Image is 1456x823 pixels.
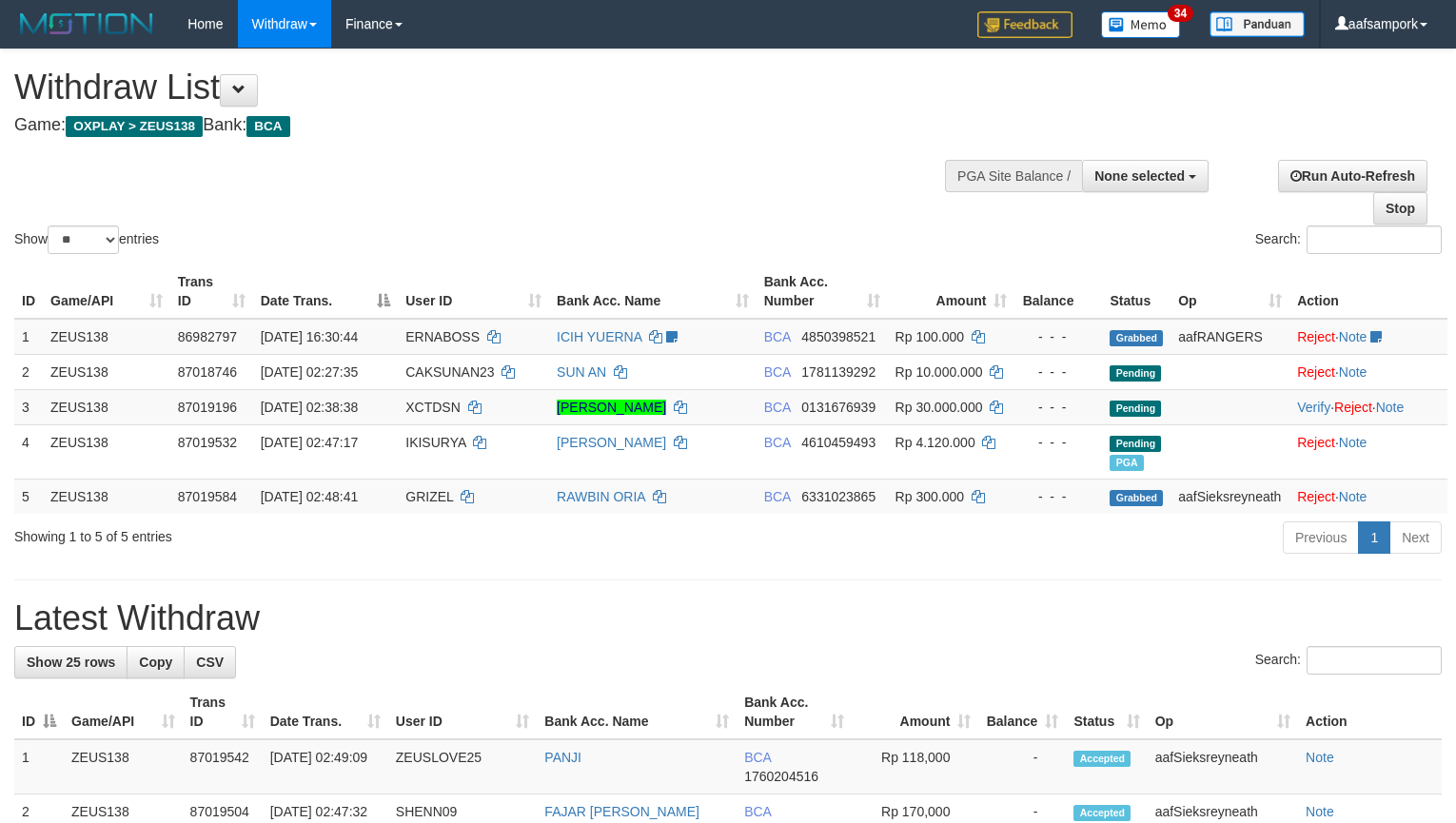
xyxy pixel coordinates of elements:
td: ZEUS138 [64,739,183,794]
a: Note [1339,489,1367,504]
td: 3 [14,389,43,424]
td: aafSieksreyneath [1171,479,1289,514]
a: [PERSON_NAME] [557,400,666,415]
span: [DATE] 16:30:44 [261,329,358,344]
div: - - - [1022,433,1094,452]
span: [DATE] 02:47:17 [261,435,358,450]
th: Action [1298,685,1442,739]
td: · · [1289,389,1447,424]
th: Bank Acc. Name: activate to sort column ascending [537,685,737,739]
td: ZEUS138 [43,354,170,389]
a: Reject [1297,364,1335,380]
a: Note [1339,435,1367,450]
a: ICIH YUERNA [557,329,641,344]
a: Note [1306,804,1334,819]
a: Previous [1283,521,1359,554]
th: User ID: activate to sort column ascending [388,685,538,739]
span: BCA [764,329,791,344]
td: 5 [14,479,43,514]
th: Bank Acc. Number: activate to sort column ascending [757,265,888,319]
span: Pending [1110,436,1161,452]
th: Amount: activate to sort column ascending [888,265,1015,319]
a: Reject [1297,435,1335,450]
th: Action [1289,265,1447,319]
td: ZEUS138 [43,424,170,479]
span: Copy 1760204516 to clipboard [744,769,818,784]
th: Date Trans.: activate to sort column descending [253,265,399,319]
a: Note [1376,400,1405,415]
a: Note [1339,364,1367,380]
span: Copy [139,655,172,670]
a: Reject [1297,329,1335,344]
td: 4 [14,424,43,479]
span: 87019196 [178,400,237,415]
h4: Game: Bank: [14,116,952,135]
span: Copy 4850398521 to clipboard [801,329,876,344]
span: BCA [764,489,791,504]
span: 87018746 [178,364,237,380]
th: Bank Acc. Number: activate to sort column ascending [737,685,852,739]
span: Accepted [1073,805,1131,821]
th: Op: activate to sort column ascending [1148,685,1298,739]
td: 1 [14,319,43,355]
td: - [978,739,1066,794]
th: Game/API: activate to sort column ascending [43,265,170,319]
span: BCA [764,400,791,415]
a: Next [1389,521,1442,554]
td: Rp 118,000 [852,739,979,794]
input: Search: [1307,225,1442,254]
h1: Latest Withdraw [14,599,1442,637]
span: Pending [1110,365,1161,382]
h1: Withdraw List [14,69,952,107]
span: IKISURYA [405,435,465,450]
td: · [1289,319,1447,355]
th: Date Trans.: activate to sort column ascending [263,685,388,739]
span: BCA [744,804,771,819]
span: Show 25 rows [27,655,115,670]
img: Button%20Memo.svg [1101,11,1181,38]
a: Run Auto-Refresh [1278,160,1427,192]
td: ZEUSLOVE25 [388,739,538,794]
label: Show entries [14,225,159,254]
span: GRIZEL [405,489,453,504]
th: Op: activate to sort column ascending [1171,265,1289,319]
td: [DATE] 02:49:09 [263,739,388,794]
span: Copy 4610459493 to clipboard [801,435,876,450]
span: Accepted [1073,751,1131,767]
span: Rp 10.000.000 [895,364,983,380]
th: Bank Acc. Name: activate to sort column ascending [549,265,757,319]
a: 1 [1358,521,1390,554]
span: XCTDSN [405,400,461,415]
span: Marked by aafanarl [1110,455,1143,471]
a: Copy [127,646,185,678]
span: BCA [764,435,791,450]
td: ZEUS138 [43,319,170,355]
span: [DATE] 02:27:35 [261,364,358,380]
span: ERNABOSS [405,329,480,344]
span: Rp 30.000.000 [895,400,983,415]
span: [DATE] 02:48:41 [261,489,358,504]
a: Verify [1297,400,1330,415]
span: 87019584 [178,489,237,504]
span: 34 [1168,5,1193,22]
td: · [1289,479,1447,514]
button: None selected [1082,160,1209,192]
span: None selected [1094,168,1185,184]
a: RAWBIN ORIA [557,489,645,504]
th: Balance: activate to sort column ascending [978,685,1066,739]
span: Grabbed [1110,490,1163,506]
td: 2 [14,354,43,389]
img: MOTION_logo.png [14,10,159,38]
span: [DATE] 02:38:38 [261,400,358,415]
span: Pending [1110,401,1161,417]
th: User ID: activate to sort column ascending [398,265,549,319]
td: 87019542 [183,739,263,794]
th: Balance [1014,265,1102,319]
span: BCA [764,364,791,380]
th: ID [14,265,43,319]
span: Grabbed [1110,330,1163,346]
span: 86982797 [178,329,237,344]
span: BCA [744,750,771,765]
td: · [1289,424,1447,479]
th: Game/API: activate to sort column ascending [64,685,183,739]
